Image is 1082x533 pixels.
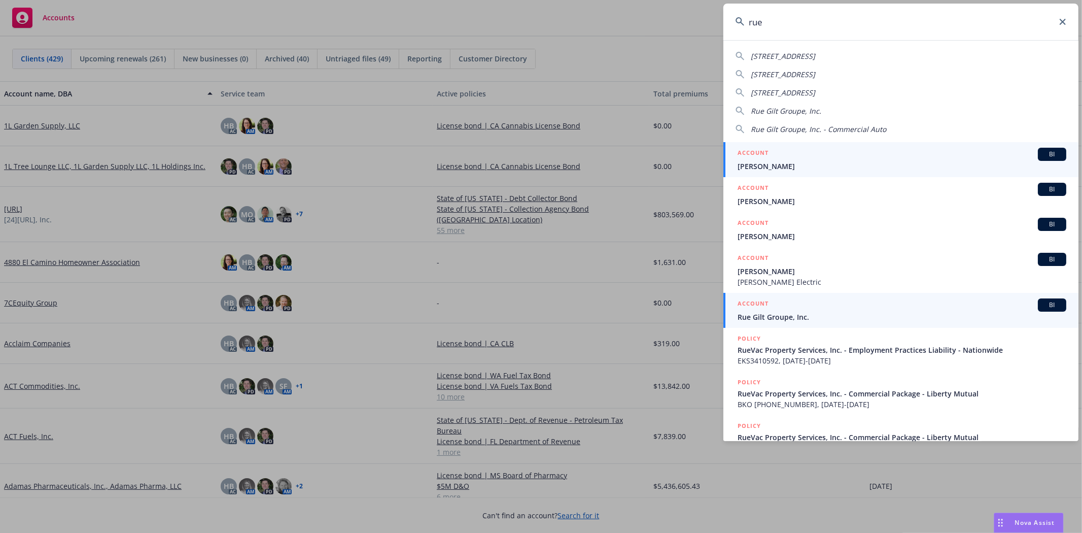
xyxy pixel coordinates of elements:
a: ACCOUNTBI[PERSON_NAME] [723,142,1078,177]
h5: ACCOUNT [738,298,769,311]
span: [PERSON_NAME] [738,196,1066,207]
span: Rue Gilt Groupe, Inc. [751,106,821,116]
span: BI [1042,185,1062,194]
span: [PERSON_NAME] [738,161,1066,172]
a: ACCOUNTBIRue Gilt Groupe, Inc. [723,293,1078,328]
h5: POLICY [738,421,761,431]
span: BI [1042,255,1062,264]
span: RueVac Property Services, Inc. - Commercial Package - Liberty Mutual [738,388,1066,399]
h5: ACCOUNT [738,183,769,195]
h5: POLICY [738,334,761,344]
span: [STREET_ADDRESS] [751,51,815,61]
a: POLICYRueVac Property Services, Inc. - Commercial Package - Liberty MutualBKO [PHONE_NUMBER], [DA... [723,372,1078,415]
a: ACCOUNTBI[PERSON_NAME] [723,177,1078,212]
span: Rue Gilt Groupe, Inc. - Commercial Auto [751,124,886,134]
input: Search... [723,4,1078,40]
a: ACCOUNTBI[PERSON_NAME] [723,212,1078,247]
span: BKO [PHONE_NUMBER], [DATE]-[DATE] [738,399,1066,410]
span: [PERSON_NAME] [738,266,1066,277]
span: Rue Gilt Groupe, Inc. [738,312,1066,322]
span: BI [1042,301,1062,310]
h5: POLICY [738,377,761,387]
h5: ACCOUNT [738,253,769,265]
a: POLICYRueVac Property Services, Inc. - Commercial Package - Liberty Mutual [723,415,1078,459]
button: Nova Assist [994,513,1064,533]
span: BI [1042,220,1062,229]
span: [STREET_ADDRESS] [751,70,815,79]
span: RueVac Property Services, Inc. - Employment Practices Liability - Nationwide [738,345,1066,355]
span: EKS3410592, [DATE]-[DATE] [738,355,1066,366]
div: Drag to move [994,513,1007,532]
a: POLICYRueVac Property Services, Inc. - Employment Practices Liability - NationwideEKS3410592, [DA... [723,328,1078,372]
span: [PERSON_NAME] Electric [738,277,1066,287]
span: [STREET_ADDRESS] [751,88,815,97]
span: Nova Assist [1015,518,1055,527]
span: RueVac Property Services, Inc. - Commercial Package - Liberty Mutual [738,432,1066,443]
h5: ACCOUNT [738,148,769,160]
a: ACCOUNTBI[PERSON_NAME][PERSON_NAME] Electric [723,247,1078,293]
h5: ACCOUNT [738,218,769,230]
span: [PERSON_NAME] [738,231,1066,242]
span: BI [1042,150,1062,159]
